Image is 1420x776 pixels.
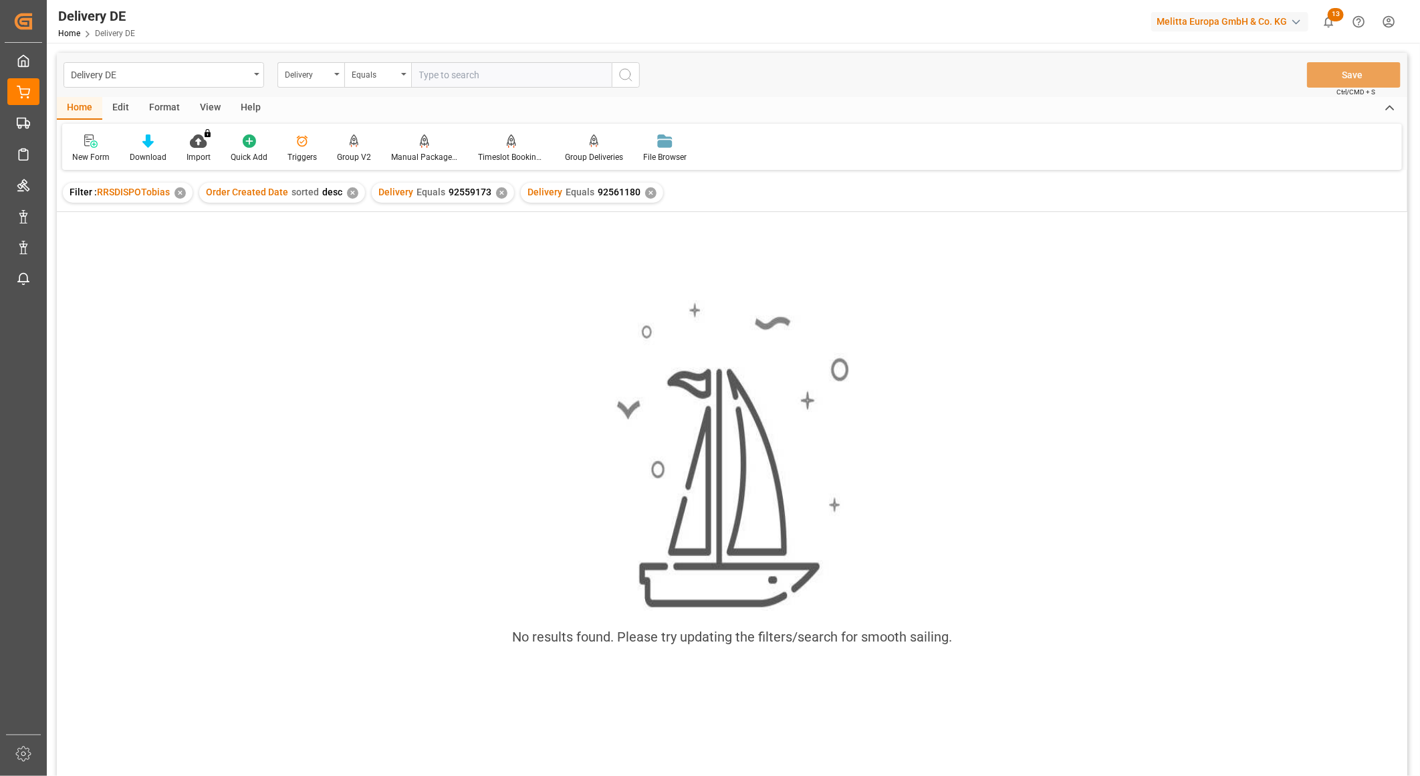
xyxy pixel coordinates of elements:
button: Melitta Europa GmbH & Co. KG [1151,9,1314,34]
span: desc [322,187,342,197]
div: New Form [72,151,110,163]
input: Type to search [411,62,612,88]
span: Equals [566,187,594,197]
div: ✕ [347,187,358,199]
button: open menu [344,62,411,88]
div: ✕ [645,187,657,199]
div: No results found. Please try updating the filters/search for smooth sailing. [512,627,952,647]
button: open menu [277,62,344,88]
div: File Browser [643,151,687,163]
button: open menu [64,62,264,88]
div: Edit [102,97,139,120]
div: Quick Add [231,151,267,163]
div: Delivery [285,66,330,81]
button: Save [1307,62,1401,88]
div: Timeslot Booking Report [478,151,545,163]
span: Delivery [378,187,413,197]
button: Help Center [1344,7,1374,37]
span: RRSDISPOTobias [97,187,170,197]
div: Help [231,97,271,120]
div: Manual Package TypeDetermination [391,151,458,163]
span: 13 [1328,8,1344,21]
div: ✕ [174,187,186,199]
span: 92561180 [598,187,640,197]
span: Filter : [70,187,97,197]
button: search button [612,62,640,88]
div: ✕ [496,187,507,199]
div: Group Deliveries [565,151,623,163]
div: View [190,97,231,120]
div: Home [57,97,102,120]
span: 92559173 [449,187,491,197]
img: smooth_sailing.jpeg [615,300,849,611]
span: Ctrl/CMD + S [1336,87,1375,97]
div: Group V2 [337,151,371,163]
span: Order Created Date [206,187,288,197]
div: Delivery DE [71,66,249,82]
div: Equals [352,66,397,81]
div: Triggers [287,151,317,163]
div: Download [130,151,166,163]
span: Equals [417,187,445,197]
div: Format [139,97,190,120]
span: sorted [291,187,319,197]
a: Home [58,29,80,38]
div: Melitta Europa GmbH & Co. KG [1151,12,1308,31]
span: Delivery [527,187,562,197]
button: show 13 new notifications [1314,7,1344,37]
div: Delivery DE [58,6,135,26]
